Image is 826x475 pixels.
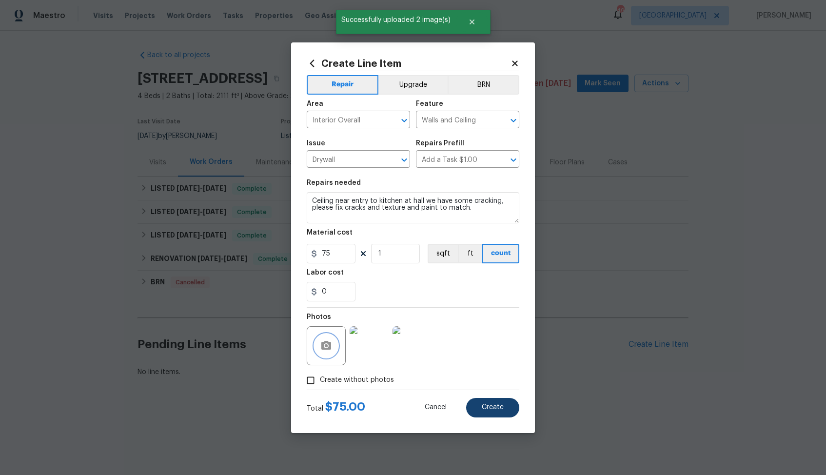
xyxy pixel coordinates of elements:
button: Open [397,114,411,127]
h5: Repairs Prefill [416,140,464,147]
span: $ 75.00 [325,401,365,413]
h5: Feature [416,100,443,107]
button: Open [507,153,520,167]
button: Create [466,398,519,417]
button: Open [507,114,520,127]
span: Successfully uploaded 2 image(s) [336,10,456,30]
button: Close [456,12,488,32]
button: count [482,244,519,263]
h5: Area [307,100,323,107]
button: Upgrade [378,75,448,95]
button: ft [458,244,482,263]
textarea: Ceiling near entry to kitchen at hall we have some cracking, please fix cracks and texture and pa... [307,192,519,223]
h5: Photos [307,314,331,320]
button: sqft [428,244,458,263]
h5: Material cost [307,229,353,236]
h5: Labor cost [307,269,344,276]
button: BRN [448,75,519,95]
div: Total [307,402,365,414]
button: Cancel [409,398,462,417]
button: Repair [307,75,378,95]
button: Open [397,153,411,167]
span: Create without photos [320,375,394,385]
h2: Create Line Item [307,58,511,69]
h5: Issue [307,140,325,147]
span: Create [482,404,504,411]
span: Cancel [425,404,447,411]
h5: Repairs needed [307,179,361,186]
